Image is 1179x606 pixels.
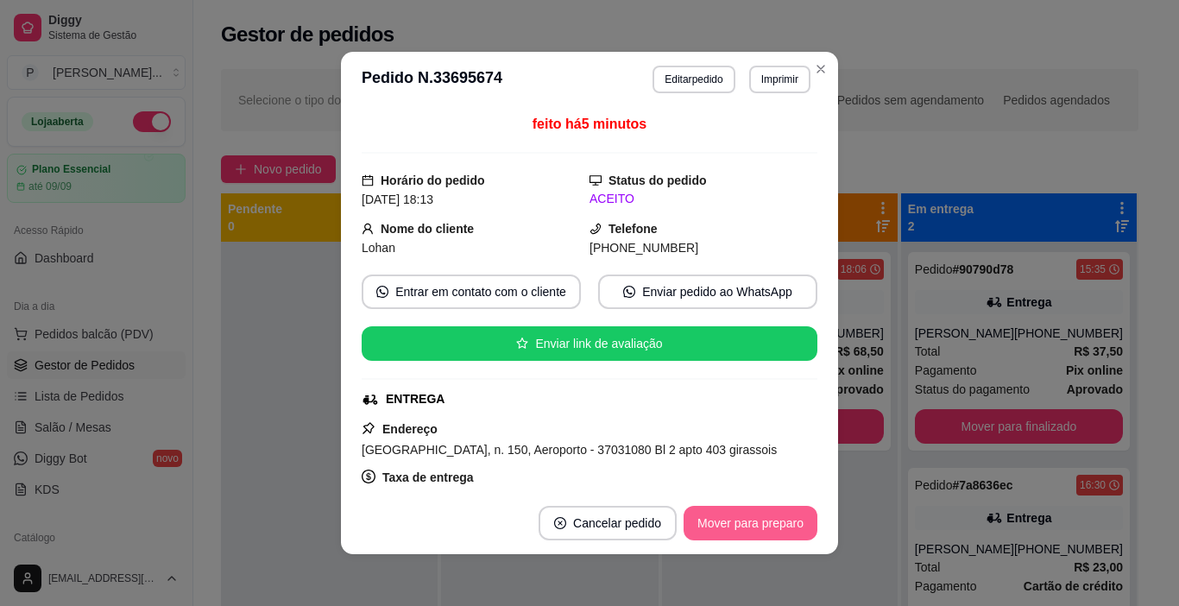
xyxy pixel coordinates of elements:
[516,338,528,350] span: star
[382,470,474,484] strong: Taxa de entrega
[362,326,817,361] button: starEnviar link de avaliação
[684,506,817,540] button: Mover para preparo
[386,390,444,408] div: ENTREGA
[589,174,602,186] span: desktop
[554,517,566,529] span: close-circle
[539,506,677,540] button: close-circleCancelar pedido
[362,174,374,186] span: calendar
[589,223,602,235] span: phone
[589,241,698,255] span: [PHONE_NUMBER]
[382,422,438,436] strong: Endereço
[362,275,581,309] button: whats-appEntrar em contato com o cliente
[653,66,735,93] button: Editarpedido
[381,174,485,187] strong: Horário do pedido
[376,286,388,298] span: whats-app
[362,470,375,483] span: dollar
[608,222,658,236] strong: Telefone
[589,190,817,208] div: ACEITO
[749,66,810,93] button: Imprimir
[362,421,375,435] span: pushpin
[533,117,646,131] span: feito há 5 minutos
[362,66,502,93] h3: Pedido N. 33695674
[362,193,433,206] span: [DATE] 18:13
[598,275,817,309] button: whats-appEnviar pedido ao WhatsApp
[381,222,474,236] strong: Nome do cliente
[362,223,374,235] span: user
[608,174,707,187] strong: Status do pedido
[362,443,777,457] span: [GEOGRAPHIC_DATA], n. 150, Aeroporto - 37031080 Bl 2 apto 403 girassois
[362,241,395,255] span: Lohan
[623,286,635,298] span: whats-app
[807,55,835,83] button: Close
